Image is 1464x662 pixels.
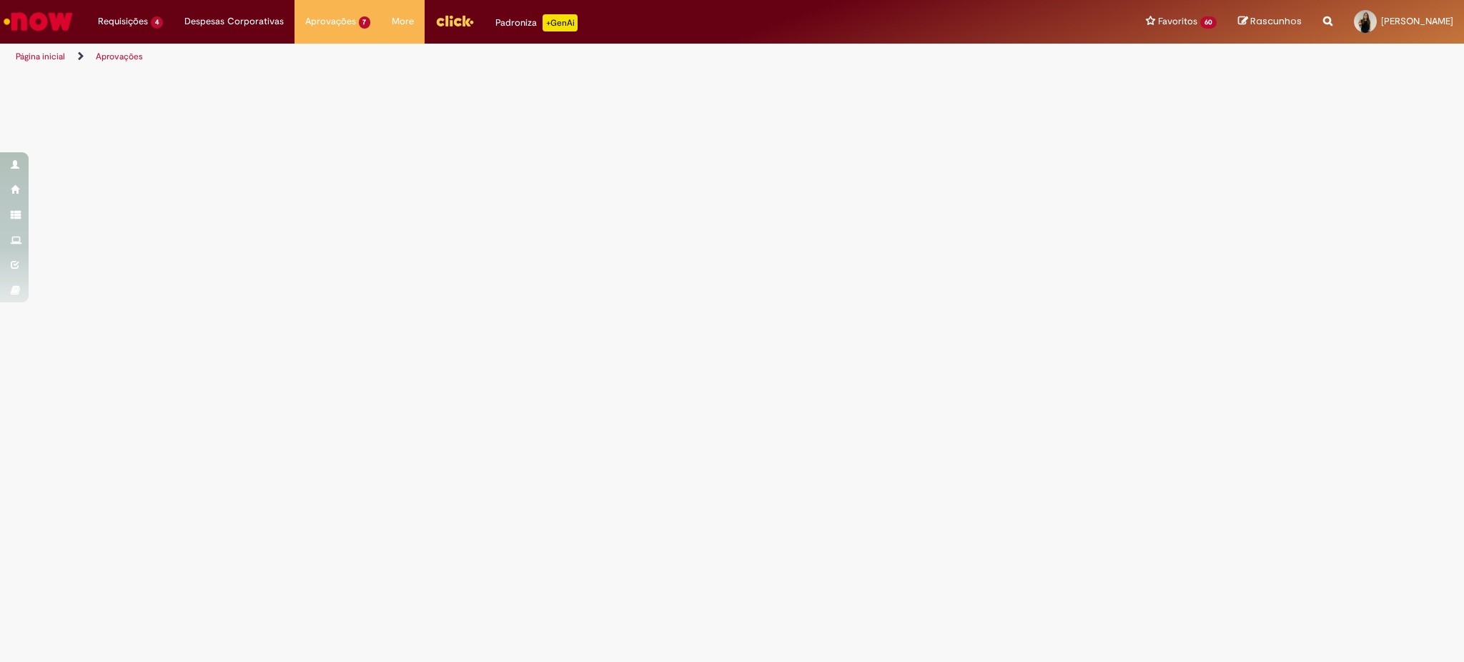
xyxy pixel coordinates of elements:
[435,10,474,31] img: click_logo_yellow_360x200.png
[1158,14,1197,29] span: Favoritos
[305,14,356,29] span: Aprovações
[1381,15,1453,27] span: [PERSON_NAME]
[1200,16,1217,29] span: 60
[543,14,578,31] p: +GenAi
[16,51,65,62] a: Página inicial
[1238,15,1302,29] a: Rascunhos
[151,16,163,29] span: 4
[392,14,414,29] span: More
[495,14,578,31] div: Padroniza
[1250,14,1302,28] span: Rascunhos
[1,7,75,36] img: ServiceNow
[96,51,143,62] a: Aprovações
[184,14,284,29] span: Despesas Corporativas
[359,16,371,29] span: 7
[11,44,965,70] ul: Trilhas de página
[98,14,148,29] span: Requisições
